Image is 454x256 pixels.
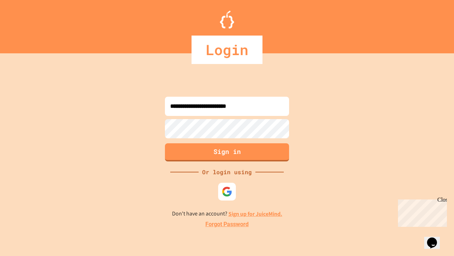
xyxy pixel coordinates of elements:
p: Don't have an account? [172,209,282,218]
a: Sign up for JuiceMind. [228,210,282,218]
iframe: chat widget [395,197,447,227]
button: Sign in [165,143,289,161]
img: google-icon.svg [222,186,232,197]
div: Or login using [199,168,255,176]
a: Forgot Password [205,220,249,229]
iframe: chat widget [424,228,447,249]
img: Logo.svg [220,11,234,28]
div: Chat with us now!Close [3,3,49,45]
div: Login [192,36,262,64]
